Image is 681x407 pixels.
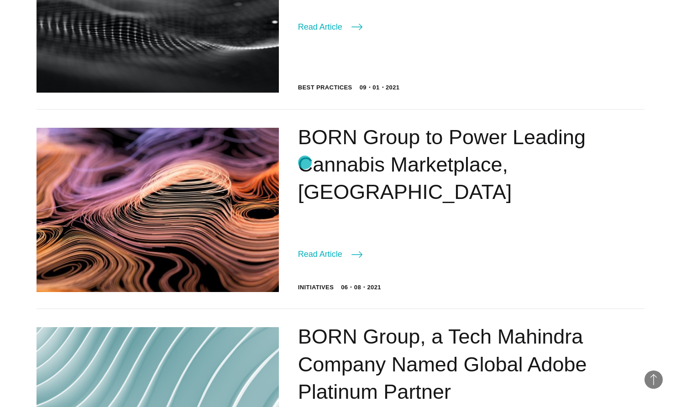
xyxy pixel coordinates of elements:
a: Best practices [298,84,352,91]
a: Read Article [298,21,362,33]
a: Read Article [298,248,362,261]
time: 09・01・2021 [360,83,400,92]
button: Back to Top [644,370,663,389]
a: Initiatives [298,284,334,291]
a: BORN Group, a Tech Mahindra Company Named Global Adobe Platinum Partner [298,325,587,403]
a: BORN Group to Power Leading Cannabis Marketplace, [GEOGRAPHIC_DATA] [298,125,586,204]
time: 06・08・2021 [341,283,381,292]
